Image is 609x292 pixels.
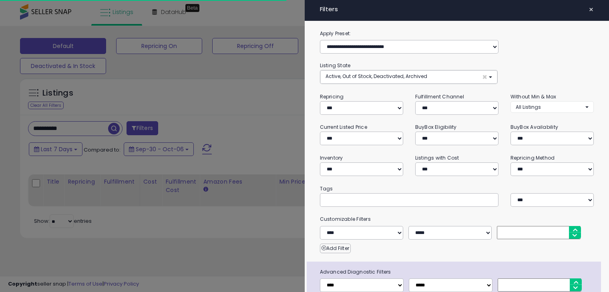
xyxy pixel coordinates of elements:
button: All Listings [511,101,594,113]
span: All Listings [516,104,541,110]
span: Advanced Diagnostic Filters [314,268,601,276]
small: Current Listed Price [320,124,367,130]
h4: Filters [320,6,594,13]
small: Repricing [320,93,344,100]
button: Add Filter [320,244,351,253]
small: Customizable Filters [314,215,600,224]
span: Active, Out of Stock, Deactivated, Archived [326,73,427,80]
small: Repricing Method [511,154,555,161]
button: Active, Out of Stock, Deactivated, Archived × [320,70,498,84]
small: Fulfillment Channel [415,93,464,100]
small: Listing State [320,62,351,69]
small: Without Min & Max [511,93,557,100]
span: × [482,73,487,81]
label: Apply Preset: [314,29,600,38]
span: × [589,4,594,15]
small: BuyBox Eligibility [415,124,457,130]
small: Tags [314,184,600,193]
small: Listings with Cost [415,154,459,161]
small: BuyBox Availability [511,124,558,130]
button: × [585,4,597,15]
small: Inventory [320,154,343,161]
